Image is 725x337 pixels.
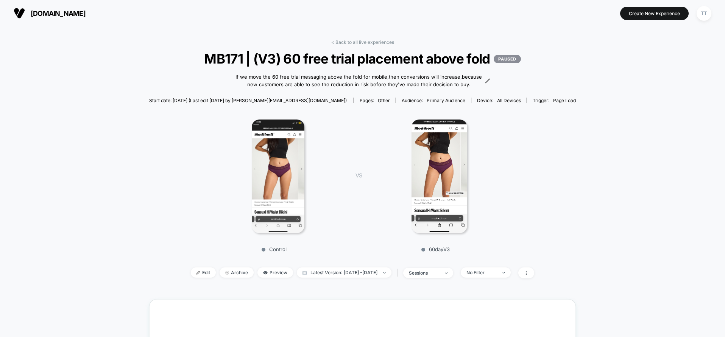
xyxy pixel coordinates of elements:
[252,120,304,233] img: Control main
[370,246,502,252] p: 60dayV3
[257,267,293,278] span: Preview
[31,9,86,17] span: [DOMAIN_NAME]
[502,272,505,273] img: end
[11,7,88,19] button: [DOMAIN_NAME]
[694,6,714,21] button: TT
[149,98,347,103] span: Start date: [DATE] (Last edit [DATE] by [PERSON_NAME][EMAIL_ADDRESS][DOMAIN_NAME])
[355,172,362,179] span: VS
[208,246,340,252] p: Control
[697,6,711,21] div: TT
[360,98,390,103] div: Pages:
[427,98,465,103] span: Primary Audience
[620,7,689,20] button: Create New Experience
[412,120,467,233] img: 60dayV3 main
[235,73,483,88] span: If we move the 60 free trial messaging above the fold for mobile,then conversions will increase,b...
[297,267,391,278] span: Latest Version: [DATE] - [DATE]
[497,98,521,103] span: all devices
[302,271,307,275] img: calendar
[471,98,527,103] span: Device:
[196,271,200,275] img: edit
[445,272,447,274] img: end
[402,98,465,103] div: Audience:
[553,98,576,103] span: Page Load
[383,272,386,273] img: end
[191,267,216,278] span: Edit
[409,270,439,276] div: sessions
[395,267,403,278] span: |
[220,267,254,278] span: Archive
[331,39,394,45] a: < Back to all live experiences
[171,51,555,67] span: MB171 | (V3) 60 free trial placement above fold
[466,270,497,275] div: No Filter
[14,8,25,19] img: Visually logo
[533,98,576,103] div: Trigger:
[225,271,229,275] img: end
[378,98,390,103] span: other
[494,55,521,63] p: PAUSED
